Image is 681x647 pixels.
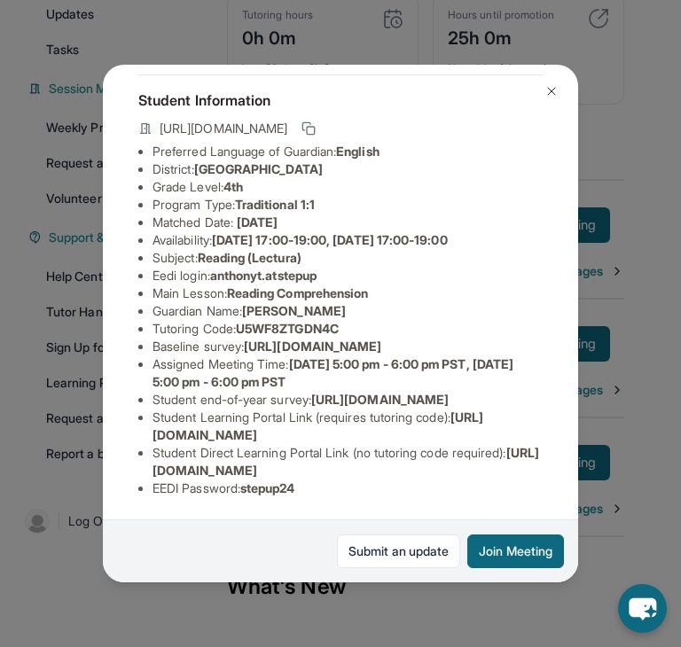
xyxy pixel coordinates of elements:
li: Grade Level: [153,178,543,196]
span: anthonyt.atstepup [210,268,317,283]
li: Program Type: [153,196,543,214]
li: Student Direct Learning Portal Link (no tutoring code required) : [153,444,543,479]
span: [URL][DOMAIN_NAME] [244,339,381,354]
button: Copy link [298,118,319,139]
img: Close Icon [544,84,559,98]
li: Preferred Language of Guardian: [153,143,543,160]
span: 4th [223,179,243,194]
li: Student Learning Portal Link (requires tutoring code) : [153,409,543,444]
li: Baseline survey : [153,338,543,355]
li: Main Lesson : [153,285,543,302]
span: [DATE] 17:00-19:00, [DATE] 17:00-19:00 [212,232,448,247]
li: Assigned Meeting Time : [153,355,543,391]
span: [DATE] 5:00 pm - 6:00 pm PST, [DATE] 5:00 pm - 6:00 pm PST [153,356,513,389]
button: Join Meeting [467,534,564,568]
span: U5WF8ZTGDN4C [236,321,339,336]
h4: Student Information [138,90,543,111]
li: Subject : [153,249,543,267]
span: [URL][DOMAIN_NAME] [160,120,287,137]
span: Reading (Lectura) [198,250,301,265]
li: Tutoring Code : [153,320,543,338]
span: Traditional 1:1 [235,197,315,212]
li: District: [153,160,543,178]
span: [URL][DOMAIN_NAME] [311,392,449,407]
span: [DATE] [237,214,278,230]
span: [GEOGRAPHIC_DATA] [194,161,323,176]
button: chat-button [618,584,667,633]
span: [PERSON_NAME] [242,303,346,318]
li: Availability: [153,231,543,249]
a: Submit an update [337,534,460,568]
span: English [336,144,380,159]
span: stepup24 [240,480,295,495]
li: Student end-of-year survey : [153,391,543,409]
li: Eedi login : [153,267,543,285]
li: Matched Date: [153,214,543,231]
span: Reading Comprehension [227,285,368,300]
li: EEDI Password : [153,479,543,497]
li: Guardian Name : [153,302,543,320]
